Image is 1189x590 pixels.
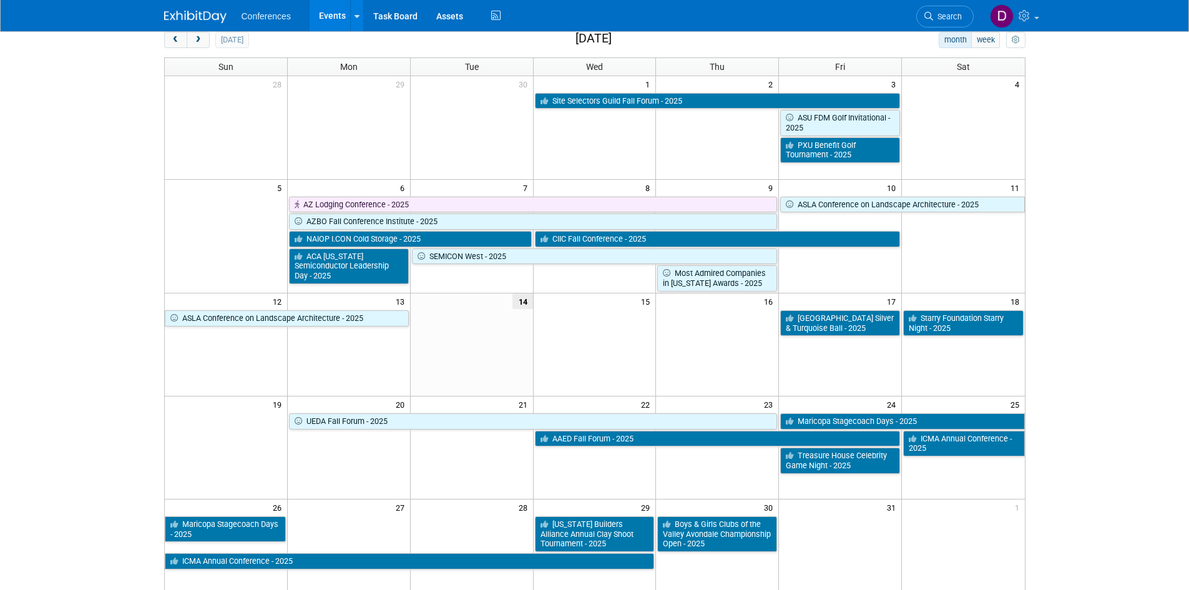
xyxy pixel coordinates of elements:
span: 23 [763,396,778,412]
a: ASLA Conference on Landscape Architecture - 2025 [780,197,1024,213]
a: Site Selectors Guild Fall Forum - 2025 [535,93,901,109]
button: next [187,32,210,48]
button: prev [164,32,187,48]
span: 29 [394,76,410,92]
span: 29 [640,499,655,515]
a: AZBO Fall Conference Institute - 2025 [289,214,777,230]
span: 20 [394,396,410,412]
button: myCustomButton [1006,32,1025,48]
a: PXU Benefit Golf Tournament - 2025 [780,137,900,163]
a: Maricopa Stagecoach Days - 2025 [165,516,286,542]
span: 1 [1014,499,1025,515]
span: 30 [517,76,533,92]
span: 8 [644,180,655,195]
a: Maricopa Stagecoach Days - 2025 [780,413,1024,430]
a: NAIOP I.CON Cold Storage - 2025 [289,231,532,247]
span: Mon [340,62,358,72]
span: Conferences [242,11,291,21]
span: 11 [1009,180,1025,195]
a: [GEOGRAPHIC_DATA] Silver & Turquoise Ball - 2025 [780,310,900,336]
a: ASU FDM Golf Invitational - 2025 [780,110,900,135]
a: Search [916,6,974,27]
a: ICMA Annual Conference - 2025 [903,431,1024,456]
button: [DATE] [215,32,248,48]
span: Wed [586,62,603,72]
span: 28 [517,499,533,515]
span: Fri [835,62,845,72]
span: 22 [640,396,655,412]
span: 28 [272,76,287,92]
span: 9 [767,180,778,195]
a: AAED Fall Forum - 2025 [535,431,901,447]
button: week [971,32,1000,48]
span: Sun [218,62,233,72]
span: 5 [276,180,287,195]
span: Thu [710,62,725,72]
span: 21 [517,396,533,412]
span: 7 [522,180,533,195]
a: CIIC Fall Conference - 2025 [535,231,901,247]
h2: [DATE] [575,32,612,46]
span: 24 [886,396,901,412]
span: 30 [763,499,778,515]
span: 3 [890,76,901,92]
span: 27 [394,499,410,515]
span: 13 [394,293,410,309]
a: Most Admired Companies in [US_STATE] Awards - 2025 [657,265,777,291]
a: ASLA Conference on Landscape Architecture - 2025 [165,310,409,327]
span: 25 [1009,396,1025,412]
a: Boys & Girls Clubs of the Valley Avondale Championship Open - 2025 [657,516,777,552]
span: 19 [272,396,287,412]
a: SEMICON West - 2025 [412,248,778,265]
a: Treasure House Celebrity Game Night - 2025 [780,448,900,473]
a: AZ Lodging Conference - 2025 [289,197,777,213]
span: 10 [886,180,901,195]
span: 17 [886,293,901,309]
a: Starry Foundation Starry Night - 2025 [903,310,1023,336]
span: Search [933,12,962,21]
span: 6 [399,180,410,195]
span: 15 [640,293,655,309]
span: 26 [272,499,287,515]
button: month [939,32,972,48]
img: Diane Arabia [990,4,1014,28]
span: 18 [1009,293,1025,309]
span: 1 [644,76,655,92]
a: ICMA Annual Conference - 2025 [165,553,655,569]
a: UEDA Fall Forum - 2025 [289,413,777,430]
a: ACA [US_STATE] Semiconductor Leadership Day - 2025 [289,248,409,284]
span: 31 [886,499,901,515]
img: ExhibitDay [164,11,227,23]
span: 2 [767,76,778,92]
span: 12 [272,293,287,309]
span: Tue [465,62,479,72]
i: Personalize Calendar [1012,36,1020,44]
a: [US_STATE] Builders Alliance Annual Clay Shoot Tournament - 2025 [535,516,655,552]
span: Sat [957,62,970,72]
span: 4 [1014,76,1025,92]
span: 16 [763,293,778,309]
span: 14 [512,293,533,309]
